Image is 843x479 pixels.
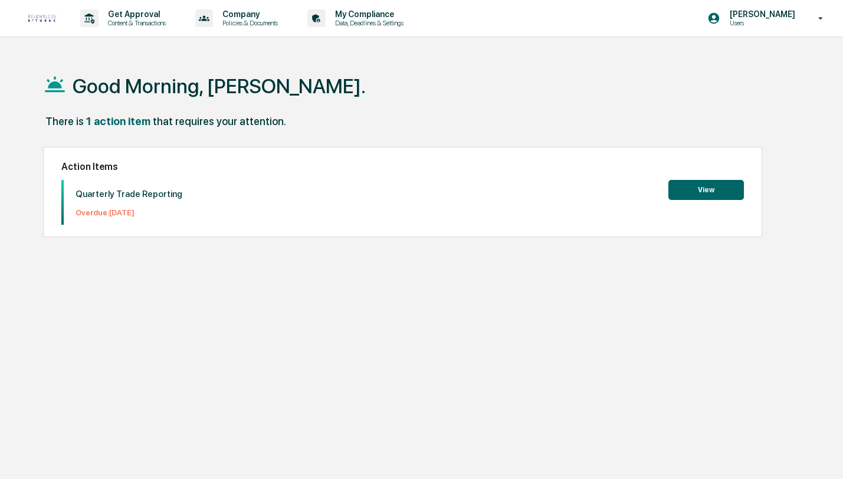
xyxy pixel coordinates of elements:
[86,115,150,127] div: 1 action item
[213,19,284,27] p: Policies & Documents
[45,115,84,127] div: There is
[326,9,409,19] p: My Compliance
[153,115,286,127] div: that requires your attention.
[326,19,409,27] p: Data, Deadlines & Settings
[668,180,744,200] button: View
[720,19,801,27] p: Users
[76,189,182,199] p: Quarterly Trade Reporting
[76,208,182,217] p: Overdue: [DATE]
[99,9,172,19] p: Get Approval
[213,9,284,19] p: Company
[720,9,801,19] p: [PERSON_NAME]
[668,183,744,195] a: View
[28,15,57,22] img: logo
[73,74,366,98] h1: Good Morning, [PERSON_NAME].
[99,19,172,27] p: Content & Transactions
[61,161,744,172] h2: Action Items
